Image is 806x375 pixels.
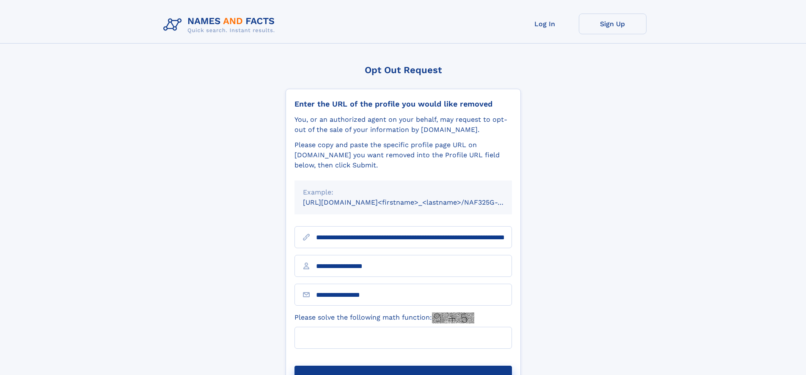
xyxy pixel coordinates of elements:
small: [URL][DOMAIN_NAME]<firstname>_<lastname>/NAF325G-xxxxxxxx [303,198,528,206]
div: Example: [303,187,503,197]
a: Log In [511,14,579,34]
img: Logo Names and Facts [160,14,282,36]
div: Opt Out Request [286,65,521,75]
div: Enter the URL of the profile you would like removed [294,99,512,109]
label: Please solve the following math function: [294,312,474,323]
a: Sign Up [579,14,646,34]
div: You, or an authorized agent on your behalf, may request to opt-out of the sale of your informatio... [294,115,512,135]
div: Please copy and paste the specific profile page URL on [DOMAIN_NAME] you want removed into the Pr... [294,140,512,170]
